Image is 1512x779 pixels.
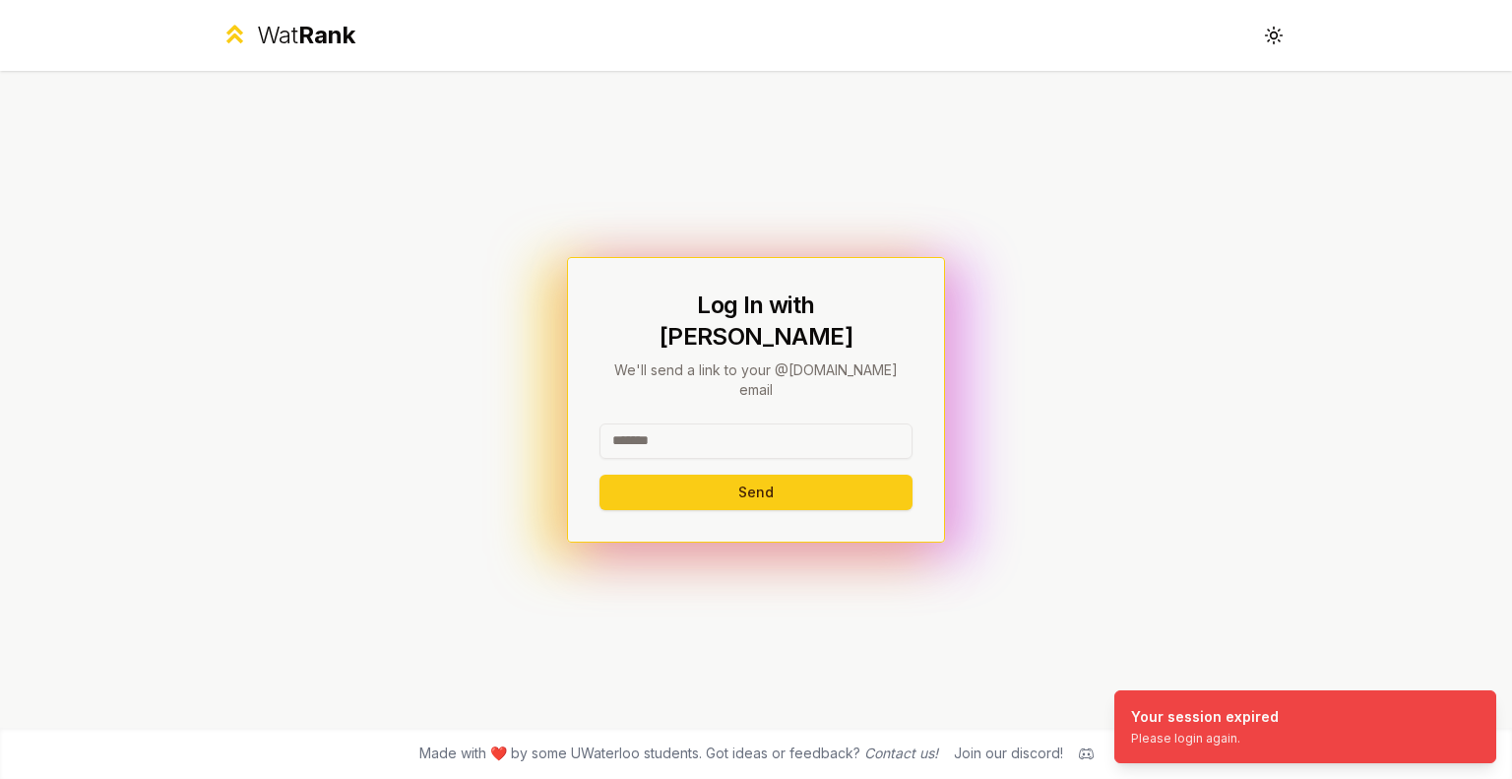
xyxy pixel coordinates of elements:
[1131,707,1279,727] div: Your session expired
[599,475,913,510] button: Send
[954,744,1063,763] div: Join our discord!
[1131,731,1279,747] div: Please login again.
[599,290,913,353] h1: Log In with [PERSON_NAME]
[257,20,355,51] div: Wat
[864,745,938,761] a: Contact us!
[220,20,355,51] a: WatRank
[599,360,913,400] p: We'll send a link to your @[DOMAIN_NAME] email
[419,744,938,763] span: Made with ❤️ by some UWaterloo students. Got ideas or feedback?
[298,21,355,49] span: Rank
